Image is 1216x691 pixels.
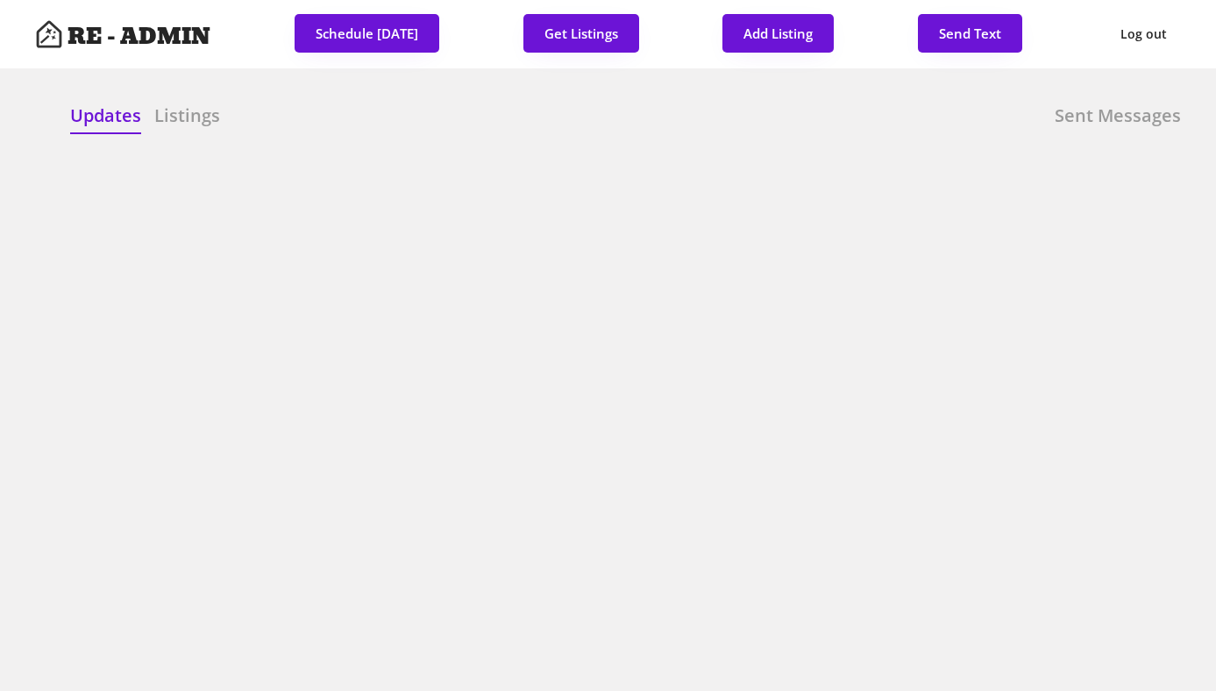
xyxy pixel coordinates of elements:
button: Send Text [918,14,1022,53]
h4: RE - ADMIN [68,25,210,48]
button: Get Listings [523,14,639,53]
h6: Listings [154,103,220,128]
button: Log out [1106,14,1181,54]
button: Add Listing [722,14,834,53]
h6: Updates [70,103,141,128]
button: Schedule [DATE] [295,14,439,53]
img: Artboard%201%20copy%203.svg [35,20,63,48]
h6: Sent Messages [1055,103,1181,128]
